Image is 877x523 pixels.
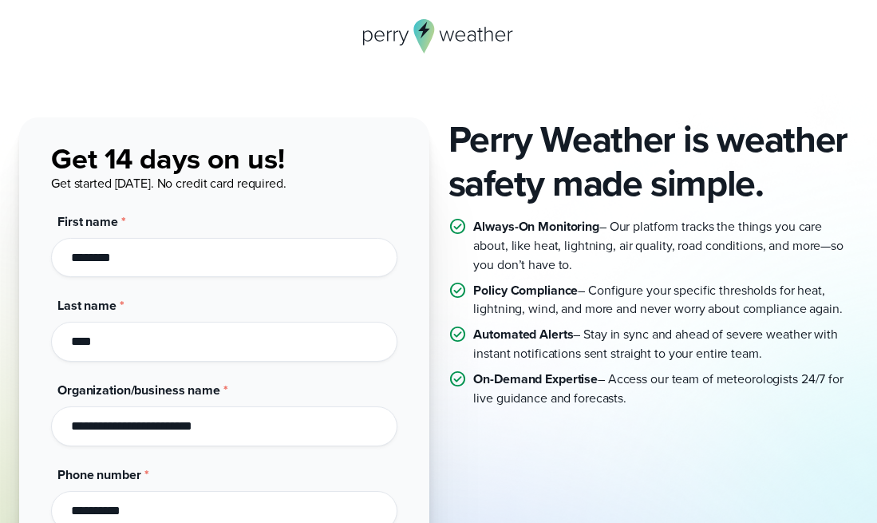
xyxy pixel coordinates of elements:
p: – Configure your specific thresholds for heat, lightning, wind, and more and never worry about co... [473,281,858,319]
p: – Our platform tracks the things you care about, like heat, lightning, air quality, road conditio... [473,217,858,275]
strong: Automated Alerts [473,325,573,343]
span: Phone number [57,466,141,484]
h2: Perry Weather is weather safety made simple. [448,117,859,204]
strong: On-Demand Expertise [473,370,598,388]
span: Get 14 days on us! [51,137,285,180]
span: Organization/business name [57,381,220,399]
p: – Access our team of meteorologists 24/7 for live guidance and forecasts. [473,370,858,408]
span: Last name [57,296,117,315]
span: First name [57,212,118,231]
span: Get started [DATE]. No credit card required. [51,174,286,192]
strong: Policy Compliance [473,281,578,299]
strong: Always-On Monitoring [473,217,599,236]
p: – Stay in sync and ahead of severe weather with instant notifications sent straight to your entir... [473,325,858,363]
